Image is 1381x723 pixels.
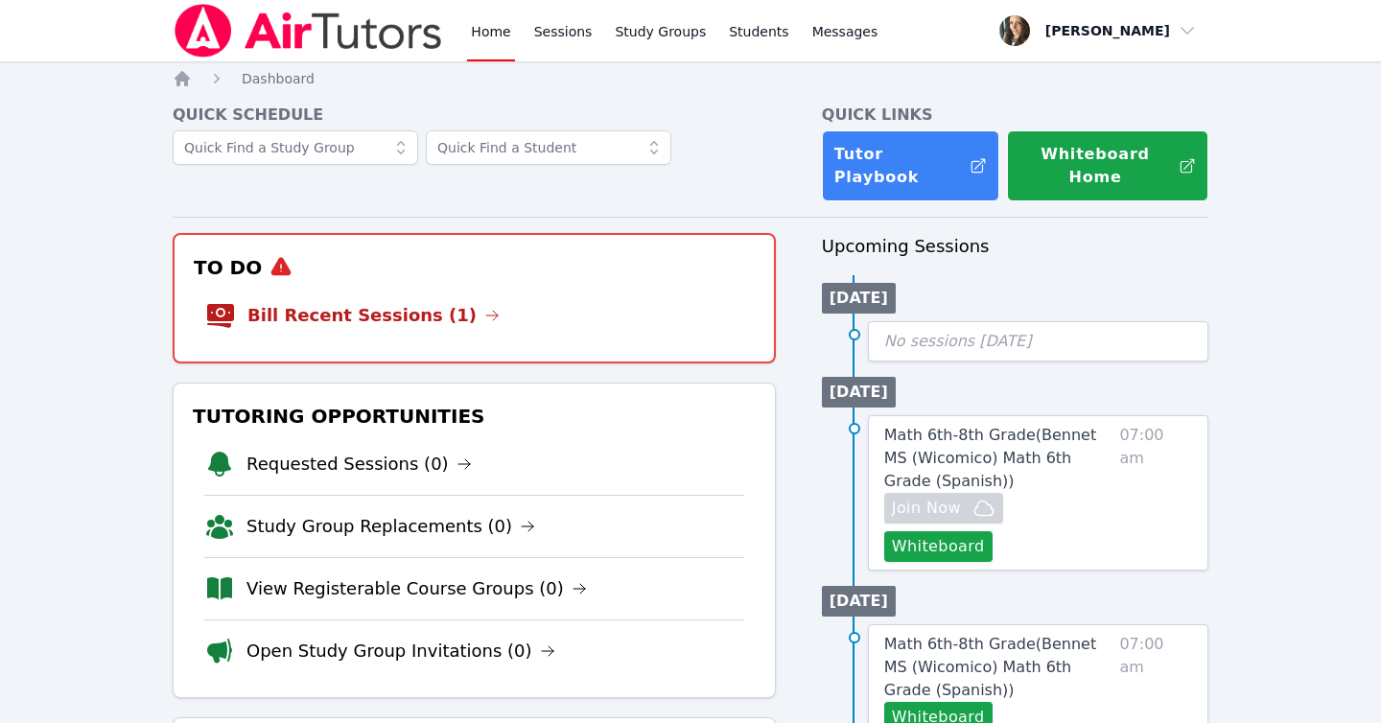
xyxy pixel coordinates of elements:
[246,638,555,665] a: Open Study Group Invitations (0)
[822,283,896,314] li: [DATE]
[242,69,315,88] a: Dashboard
[884,635,1096,699] span: Math 6th-8th Grade ( Bennet MS (Wicomico) Math 6th Grade (Spanish) )
[884,633,1112,702] a: Math 6th-8th Grade(Bennet MS (Wicomico) Math 6th Grade (Spanish))
[884,493,1003,524] button: Join Now
[822,130,999,201] a: Tutor Playbook
[812,22,878,41] span: Messages
[884,424,1112,493] a: Math 6th-8th Grade(Bennet MS (Wicomico) Math 6th Grade (Spanish))
[884,531,993,562] button: Whiteboard
[242,71,315,86] span: Dashboard
[1007,130,1208,201] button: Whiteboard Home
[246,451,472,478] a: Requested Sessions (0)
[173,104,776,127] h4: Quick Schedule
[884,426,1096,490] span: Math 6th-8th Grade ( Bennet MS (Wicomico) Math 6th Grade (Spanish) )
[892,497,961,520] span: Join Now
[822,377,896,408] li: [DATE]
[173,4,444,58] img: Air Tutors
[822,233,1208,260] h3: Upcoming Sessions
[173,130,418,165] input: Quick Find a Study Group
[426,130,671,165] input: Quick Find a Student
[173,69,1208,88] nav: Breadcrumb
[246,513,535,540] a: Study Group Replacements (0)
[822,586,896,617] li: [DATE]
[246,575,587,602] a: View Registerable Course Groups (0)
[247,302,500,329] a: Bill Recent Sessions (1)
[189,399,760,433] h3: Tutoring Opportunities
[190,250,759,285] h3: To Do
[1119,424,1192,562] span: 07:00 am
[822,104,1208,127] h4: Quick Links
[884,332,1032,350] span: No sessions [DATE]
